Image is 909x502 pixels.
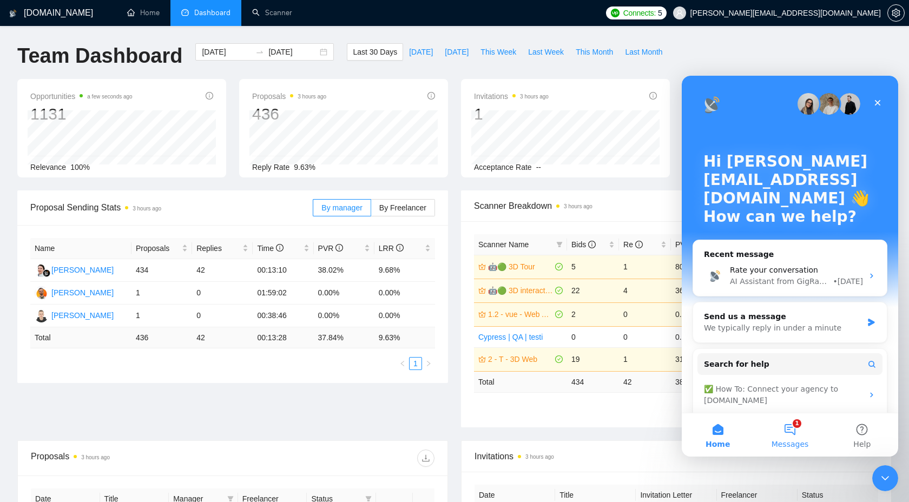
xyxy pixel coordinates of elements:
[192,259,253,282] td: 42
[474,104,549,124] div: 1
[425,360,432,367] span: right
[35,286,48,300] img: BP
[474,199,879,213] span: Scanner Breakdown
[478,355,486,363] span: crown
[31,450,233,467] div: Proposals
[131,259,192,282] td: 434
[478,240,529,249] span: Scanner Name
[671,255,723,279] td: 80.00%
[192,238,253,259] th: Replies
[252,8,292,17] a: searchScanner
[555,355,563,363] span: check-circle
[422,357,435,370] button: right
[649,92,657,100] span: info-circle
[478,333,543,341] a: Cypress | QA | testi
[314,327,374,348] td: 37.84 %
[554,236,565,253] span: filter
[227,496,234,502] span: filter
[131,327,192,348] td: 436
[379,244,404,253] span: LRR
[588,241,596,248] span: info-circle
[252,90,326,103] span: Proposals
[257,244,283,253] span: Time
[409,46,433,58] span: [DATE]
[335,244,343,252] span: info-circle
[488,261,553,273] a: 🤖🟢 3D Tour
[478,311,486,318] span: crown
[536,163,541,171] span: --
[30,238,131,259] th: Name
[658,7,662,19] span: 5
[619,279,671,302] td: 4
[396,357,409,370] button: left
[194,8,230,17] span: Dashboard
[399,360,406,367] span: left
[475,43,522,61] button: This Week
[671,326,723,347] td: 0.00%
[396,244,404,252] span: info-circle
[567,371,619,392] td: 434
[374,259,435,282] td: 9.68%
[298,94,326,100] time: 3 hours ago
[671,371,723,392] td: 38.02 %
[314,259,374,282] td: 38.02%
[555,311,563,318] span: check-circle
[403,43,439,61] button: [DATE]
[35,311,114,319] a: AM[PERSON_NAME]
[671,302,723,326] td: 0.00%
[131,282,192,305] td: 1
[619,326,671,347] td: 0
[682,76,898,457] iframe: Intercom live chat
[887,4,905,22] button: setting
[379,203,426,212] span: By Freelancer
[619,371,671,392] td: 42
[268,46,318,58] input: End date
[520,94,549,100] time: 3 hours ago
[321,203,362,212] span: By manager
[192,305,253,327] td: 0
[671,279,723,302] td: 36.36%
[478,263,486,270] span: crown
[252,163,289,171] span: Reply Rate
[418,454,434,463] span: download
[567,326,619,347] td: 0
[127,8,160,17] a: homeHome
[396,357,409,370] li: Previous Page
[422,357,435,370] li: Next Page
[318,244,344,253] span: PVR
[253,327,313,348] td: 00:13:28
[474,371,567,392] td: Total
[619,347,671,371] td: 1
[887,9,905,17] a: setting
[872,465,898,491] iframe: To enrich screen reader interactions, please activate Accessibility in Grammarly extension settings
[374,327,435,348] td: 9.63 %
[474,90,549,103] span: Invitations
[623,240,643,249] span: Re
[480,46,516,58] span: This Week
[570,43,619,61] button: This Month
[30,201,313,214] span: Proposal Sending Stats
[206,92,213,100] span: info-circle
[576,46,613,58] span: This Month
[314,305,374,327] td: 0.00%
[43,269,50,277] img: gigradar-bm.png
[51,264,114,276] div: [PERSON_NAME]
[410,358,421,369] a: 1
